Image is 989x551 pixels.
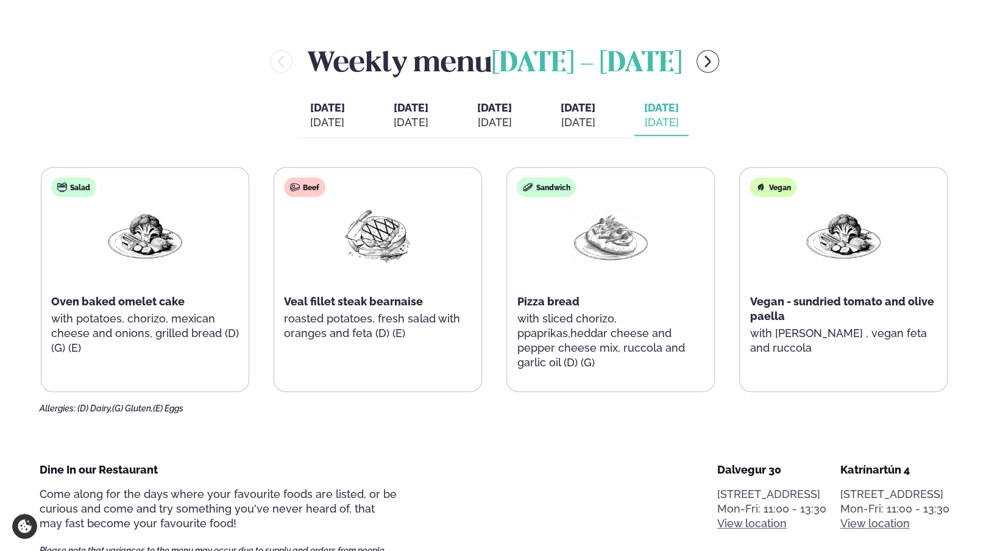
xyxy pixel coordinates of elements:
span: [DATE] - [DATE] [492,51,682,77]
div: Mon-Fri: 11:00 - 13:30 [840,502,949,516]
button: [DATE] [DATE] [634,96,689,136]
span: [DATE] [310,101,345,114]
button: [DATE] [DATE] [384,96,438,136]
span: [DATE] [394,101,428,114]
span: [DATE] [561,101,595,114]
span: (G) Gluten, [112,403,153,413]
a: Cookie settings [12,514,37,539]
div: Beef [284,177,325,197]
div: Dalvegur 30 [717,463,826,477]
span: (D) Dairy, [77,403,112,413]
div: Mon-Fri: 11:00 - 13:30 [717,502,826,516]
img: sandwich-new-16px.svg [523,182,533,192]
img: Beef-Meat.png [339,207,417,263]
p: with sliced chorizo, ppaprikas,heddar cheese and pepper cheese mix, ruccola and garlic oil (D) (G) [517,311,704,370]
div: Vegan [750,177,796,197]
div: [DATE] [644,115,679,130]
div: Katrínartún 4 [840,463,949,477]
h2: Weekly menu [307,41,682,81]
p: roasted potatoes, fresh salad with oranges and feta (D) (E) [284,311,472,341]
span: Come along for the days where your favourite foods are listed, or be curious and come and try som... [40,488,397,530]
img: Vegan.png [106,207,184,263]
span: Oven baked omelet cake [51,295,185,308]
button: menu-btn-left [270,50,292,73]
div: [DATE] [394,115,428,130]
img: salad.svg [57,182,67,192]
p: [STREET_ADDRESS] [840,487,949,502]
div: [DATE] [561,115,595,130]
div: [DATE] [477,115,512,130]
img: Vegan.png [804,207,882,263]
span: [DATE] [644,101,679,115]
button: [DATE] [DATE] [551,96,605,136]
img: Vegan.svg [756,182,765,192]
img: Pizza-Bread.png [572,207,650,263]
div: Sandwich [517,177,576,197]
p: [STREET_ADDRESS] [717,487,826,502]
p: with [PERSON_NAME] , vegan feta and ruccola [750,326,937,355]
span: Allergies: [40,403,76,413]
a: View location [717,516,787,531]
button: [DATE] [DATE] [467,96,522,136]
span: Pizza bread [517,295,579,308]
div: Salad [51,177,96,197]
a: View location [840,516,910,531]
span: (E) Eggs [153,403,183,413]
p: with potatoes, chorizo, mexican cheese and onions, grilled bread (D) (G) (E) [51,311,239,355]
button: [DATE] [DATE] [300,96,355,136]
span: Veal fillet steak bearnaise [284,295,423,308]
button: menu-btn-right [697,50,719,73]
span: Vegan - sundried tomato and olive paella [750,295,934,322]
span: [DATE] [477,101,512,114]
span: Dine In our Restaurant [40,463,158,476]
div: [DATE] [310,115,345,130]
img: beef.svg [290,182,300,192]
